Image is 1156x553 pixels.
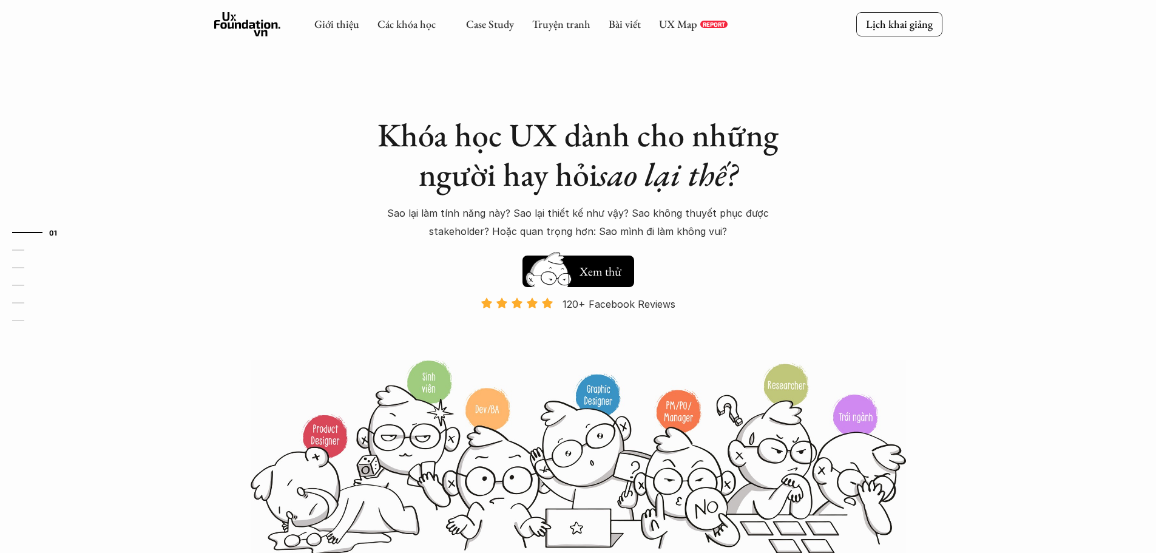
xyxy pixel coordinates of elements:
p: Sao lại làm tính năng này? Sao lại thiết kế như vậy? Sao không thuyết phục được stakeholder? Hoặc... [372,204,785,241]
a: 120+ Facebook Reviews [470,297,686,358]
strong: 01 [49,228,58,237]
h1: Khóa học UX dành cho những người hay hỏi [366,115,791,194]
h5: Xem thử [580,263,621,280]
a: Bài viết [609,17,641,31]
a: UX Map [659,17,697,31]
p: Lịch khai giảng [866,17,933,31]
a: 01 [12,225,70,240]
em: sao lại thế? [598,153,737,195]
a: Xem thử [522,249,634,287]
p: REPORT [703,21,725,28]
p: 120+ Facebook Reviews [563,295,675,313]
a: Lịch khai giảng [856,12,942,36]
a: Case Study [466,17,514,31]
a: Các khóa học [377,17,436,31]
a: REPORT [700,21,728,28]
a: Giới thiệu [314,17,359,31]
a: Truyện tranh [532,17,590,31]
